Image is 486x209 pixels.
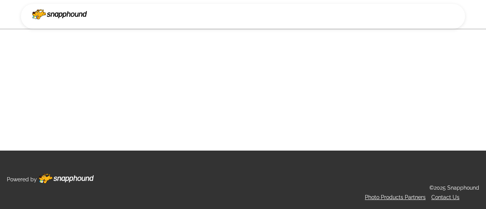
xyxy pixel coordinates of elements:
p: Powered by [7,175,37,184]
img: Snapphound Logo [32,9,87,19]
a: Contact Us [431,194,459,200]
img: Footer [39,174,94,184]
a: Photo Products Partners [365,194,426,200]
p: ©2025 Snapphound [429,183,479,193]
